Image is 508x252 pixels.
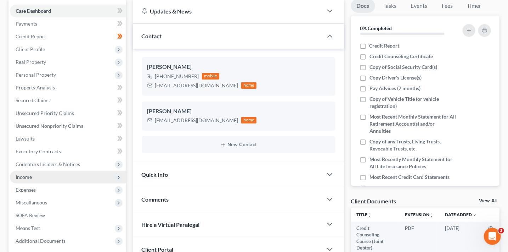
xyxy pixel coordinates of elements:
[10,94,126,107] a: Secured Claims
[369,156,457,170] span: Most Recently Monthly Statement for All Life Insurance Policies
[369,138,457,152] span: Copy of any Trusts, Living Trusts, Revocable Trusts, etc.
[369,64,437,71] span: Copy of Social Security Card(s)
[16,110,74,116] span: Unsecured Priority Claims
[155,117,238,124] div: [EMAIL_ADDRESS][DOMAIN_NAME]
[241,82,257,89] div: home
[16,187,36,193] span: Expenses
[155,73,199,80] div: [PHONE_NUMBER]
[351,197,396,205] div: Client Documents
[498,228,504,234] span: 3
[429,213,434,217] i: unfold_more
[369,74,422,81] span: Copy Driver's License(s)
[142,7,314,15] div: Updates & News
[10,209,126,222] a: SOFA Review
[202,73,220,80] div: mobile
[10,120,126,132] a: Unsecured Nonpriority Claims
[10,17,126,30] a: Payments
[369,113,457,135] span: Most Recent Monthly Statement for All Retirement Account(s) and/or Annuities
[360,25,392,31] strong: 0% Completed
[16,136,35,142] span: Lawsuits
[16,59,46,65] span: Real Property
[10,145,126,158] a: Executory Contracts
[16,238,66,244] span: Additional Documents
[16,225,40,231] span: Means Test
[357,212,372,217] a: Titleunfold_more
[142,221,200,228] span: Hire a Virtual Paralegal
[10,81,126,94] a: Property Analysis
[369,184,457,198] span: Bills/Invoices/Statements/Collection Letters/Creditor Correspondence
[147,63,330,71] div: [PERSON_NAME]
[10,107,126,120] a: Unsecured Priority Claims
[155,82,238,89] div: [EMAIL_ADDRESS][DOMAIN_NAME]
[445,212,477,217] a: Date Added expand_more
[142,171,168,178] span: Quick Info
[484,228,501,245] iframe: Intercom live chat
[405,212,434,217] a: Extensionunfold_more
[16,33,46,39] span: Credit Report
[142,196,169,203] span: Comments
[369,42,400,49] span: Credit Report
[16,212,45,218] span: SOFA Review
[369,85,420,92] span: Pay Advices (7 months)
[369,95,457,110] span: Copy of Vehicle Title (or vehicle registration)
[16,123,83,129] span: Unsecured Nonpriority Claims
[16,199,47,206] span: Miscellaneous
[16,148,61,154] span: Executory Contracts
[16,21,37,27] span: Payments
[369,53,433,60] span: Credit Counseling Certificate
[16,46,45,52] span: Client Profile
[147,142,330,148] button: New Contact
[16,84,55,91] span: Property Analysis
[368,213,372,217] i: unfold_more
[16,97,50,103] span: Secured Claims
[10,30,126,43] a: Credit Report
[241,117,257,124] div: home
[16,72,56,78] span: Personal Property
[16,161,80,167] span: Codebtors Insiders & Notices
[142,33,162,39] span: Contact
[10,132,126,145] a: Lawsuits
[479,198,497,203] a: View All
[16,174,32,180] span: Income
[369,174,450,181] span: Most Recent Credit Card Statements
[10,5,126,17] a: Case Dashboard
[473,213,477,217] i: expand_more
[147,107,330,116] div: [PERSON_NAME]
[16,8,51,14] span: Case Dashboard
